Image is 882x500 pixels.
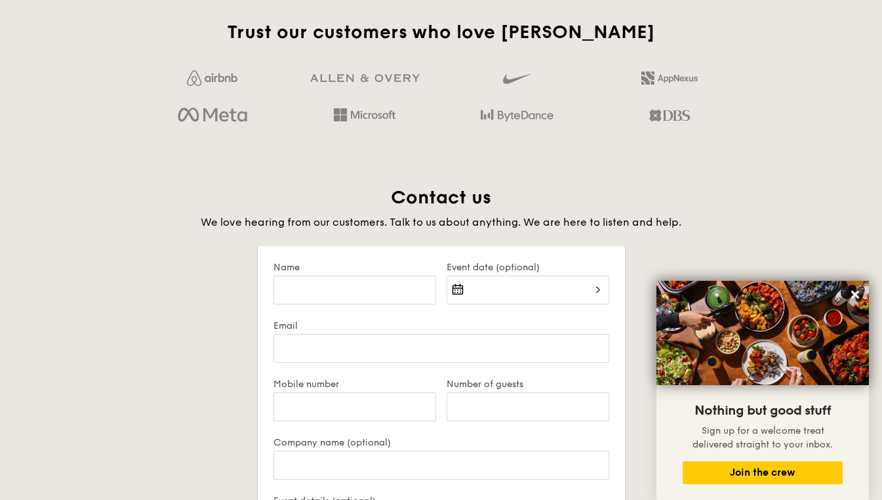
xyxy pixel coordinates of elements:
[273,262,436,273] label: Name
[845,284,866,305] button: Close
[447,379,609,390] label: Number of guests
[142,20,740,44] h2: Trust our customers who love [PERSON_NAME]
[692,425,833,450] span: Sign up for a welcome treat delivered straight to your inbox.
[503,68,531,90] img: gdlseuq06himwAAAABJRU5ErkJggg==
[178,104,247,127] img: meta.d311700b.png
[310,74,420,83] img: GRg3jHAAAAABJRU5ErkJggg==
[273,379,436,390] label: Mobile number
[201,216,681,228] span: We love hearing from our customers. Talk to us about anything. We are here to listen and help.
[447,262,609,273] label: Event date (optional)
[334,108,395,121] img: Hd4TfVa7bNwuIo1gAAAAASUVORK5CYII=
[656,281,869,385] img: DSC07876-Edit02-Large.jpeg
[649,104,689,127] img: dbs.a5bdd427.png
[481,104,553,127] img: bytedance.dc5c0c88.png
[187,70,237,86] img: Jf4Dw0UUCKFd4aYAAAAASUVORK5CYII=
[641,72,698,85] img: 2L6uqdT+6BmeAFDfWP11wfMG223fXktMZIL+i+lTG25h0NjUBKOYhdW2Kn6T+C0Q7bASH2i+1JIsIulPLIv5Ss6l0e291fRVW...
[273,437,609,448] label: Company name (optional)
[391,186,491,209] span: Contact us
[683,461,843,484] button: Join the crew
[273,320,609,331] label: Email
[694,403,831,419] span: Nothing but good stuff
